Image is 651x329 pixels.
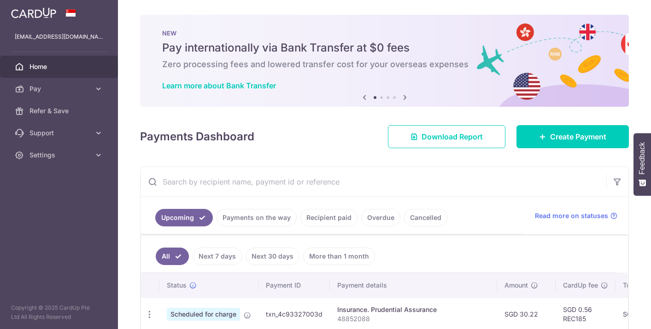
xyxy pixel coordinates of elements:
a: Recipient paid [300,209,358,226]
a: More than 1 month [303,248,375,265]
button: Feedback - Show survey [633,133,651,196]
a: Payments on the way [217,209,297,226]
span: Read more on statuses [535,211,608,220]
a: Next 7 days [193,248,242,265]
th: Payment details [330,273,497,297]
a: Next 30 days [246,248,299,265]
span: Amount [504,281,528,290]
a: Create Payment [516,125,629,148]
span: Refer & Save [29,106,90,115]
a: Learn more about Bank Transfer [162,81,276,90]
a: All [156,248,189,265]
img: CardUp [11,7,56,18]
a: Download Report [388,125,505,148]
span: Status [167,281,187,290]
a: Upcoming [155,209,213,226]
span: Scheduled for charge [167,308,240,321]
span: CardUp fee [563,281,598,290]
img: Bank transfer banner [140,15,629,107]
span: Feedback [638,142,646,174]
span: Create Payment [550,131,606,142]
h4: Payments Dashboard [140,128,254,145]
a: Overdue [361,209,400,226]
th: Payment ID [258,273,330,297]
a: Cancelled [404,209,447,226]
input: Search by recipient name, payment id or reference [141,167,606,196]
p: 48852088 [337,314,490,323]
a: Read more on statuses [535,211,617,220]
p: NEW [162,29,607,37]
h6: Zero processing fees and lowered transfer cost for your overseas expenses [162,59,607,70]
span: Pay [29,84,90,93]
p: [EMAIL_ADDRESS][DOMAIN_NAME] [15,32,103,41]
h5: Pay internationally via Bank Transfer at $0 fees [162,40,607,55]
span: Settings [29,150,90,160]
span: Download Report [422,131,483,142]
div: Insurance. Prudential Assurance [337,305,490,314]
span: Support [29,128,90,138]
span: Home [29,62,90,71]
